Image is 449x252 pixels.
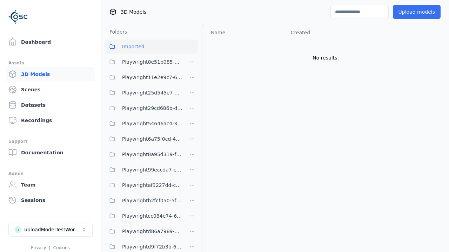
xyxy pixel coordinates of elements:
th: Created [285,24,370,41]
button: Playwrightcc084e74-6bd9-4f7e-8d69-516a74321fe7 [105,209,182,223]
button: Playwright25d545e7-ff08-4d3b-b8cd-ba97913ee80b [105,86,182,100]
div: Support [8,137,92,146]
a: Datasets [6,98,95,112]
span: Playwright6a75f0cd-47ca-4f0d-873f-aeb3b152b520 [122,135,182,143]
a: Documentation [6,146,95,160]
div: Assets [8,59,92,67]
button: Playwright29cd686b-d0c9-4777-aa54-1065c8c7cee8 [105,101,182,115]
span: Playwright8a95d319-fb51-49d6-a655-cce786b7c22b [122,150,182,159]
a: Scenes [6,83,95,97]
button: Playwright6a75f0cd-47ca-4f0d-873f-aeb3b152b520 [105,132,182,146]
button: Playwrightaf3227dd-cec8-46a2-ae8b-b3eddda3a63a [105,178,182,192]
a: Sessions [6,193,95,207]
button: Playwright0e51b085-65e1-4c35-acc5-885a717d32f7 [105,55,182,69]
h3: Folders [105,28,127,35]
span: Playwright99eccda7-cb0a-4e38-9e00-3a40ae80a22c [122,166,182,174]
button: Playwrightd86a7989-a27e-4cc3-9165-73b2f9dacd14 [105,224,182,238]
span: Playwrightd9f72b3b-66f5-4fd0-9c49-a6be1a64c72c [122,243,182,251]
a: Cookies [53,245,70,250]
button: Imported [105,40,198,54]
td: No results. [202,41,449,75]
button: Playwrightb2fcf050-5f27-47cb-87c2-faf00259dd62 [105,194,182,208]
span: 3D Models [121,8,146,15]
a: Recordings [6,113,95,127]
span: Playwright11e2e9c7-6c23-4ce7-ac48-ea95a4ff6a43 [122,73,182,82]
span: Playwrightd86a7989-a27e-4cc3-9165-73b2f9dacd14 [122,227,182,236]
span: Playwright0e51b085-65e1-4c35-acc5-885a717d32f7 [122,58,182,66]
span: Playwrightb2fcf050-5f27-47cb-87c2-faf00259dd62 [122,196,182,205]
button: Playwright11e2e9c7-6c23-4ce7-ac48-ea95a4ff6a43 [105,70,182,84]
a: 3D Models [6,67,95,81]
button: Select a workspace [8,223,93,237]
span: Playwright25d545e7-ff08-4d3b-b8cd-ba97913ee80b [122,89,182,97]
span: Imported [122,42,145,51]
a: Team [6,178,95,192]
button: Playwright8a95d319-fb51-49d6-a655-cce786b7c22b [105,147,182,161]
button: Playwright99eccda7-cb0a-4e38-9e00-3a40ae80a22c [105,163,182,177]
img: Logo [8,7,28,27]
div: uploadModelTestWorkspace [24,226,81,233]
span: Playwrightcc084e74-6bd9-4f7e-8d69-516a74321fe7 [122,212,182,220]
span: Playwright29cd686b-d0c9-4777-aa54-1065c8c7cee8 [122,104,182,112]
div: Admin [8,169,92,178]
button: Upload models [393,5,441,19]
div: u [14,226,21,233]
a: Privacy [31,245,46,250]
span: | [49,245,51,250]
th: Name [202,24,285,41]
span: Playwright54646ac4-3a57-4777-8e27-fe2643ff521d [122,119,182,128]
a: Dashboard [6,35,95,49]
button: Playwright54646ac4-3a57-4777-8e27-fe2643ff521d [105,117,182,131]
span: Playwrightaf3227dd-cec8-46a2-ae8b-b3eddda3a63a [122,181,182,189]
